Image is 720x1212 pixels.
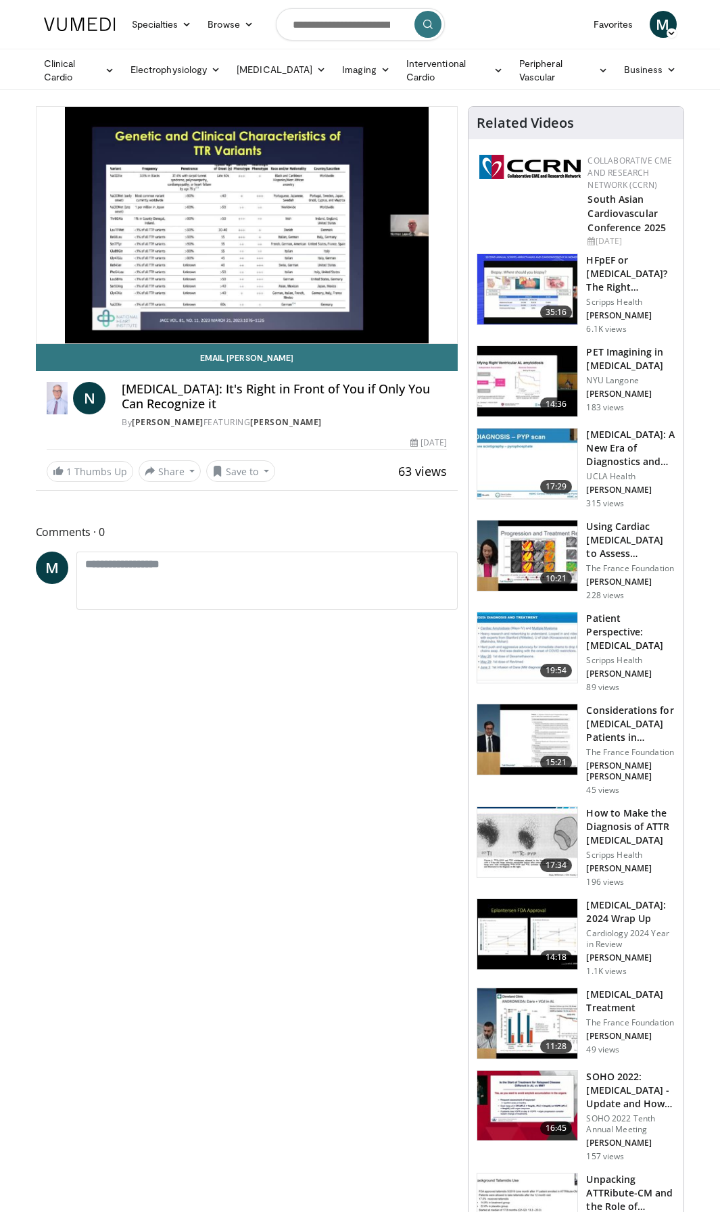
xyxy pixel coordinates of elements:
[586,806,675,847] h3: How to Make the Diagnosis of ATTR [MEDICAL_DATA]
[36,552,68,584] a: M
[586,966,626,977] p: 1.1K views
[586,520,675,560] h3: Using Cardiac [MEDICAL_DATA] to Assess Progression and Treatment Response
[477,346,577,416] img: cac2b0cd-2f26-4174-8237-e40d74628455.150x105_q85_crop-smart_upscale.jpg
[477,429,577,499] img: 3a61ed57-80ed-4134-89e2-85aa32d7d692.150x105_q85_crop-smart_upscale.jpg
[410,437,447,449] div: [DATE]
[586,389,675,399] p: [PERSON_NAME]
[586,485,675,495] p: [PERSON_NAME]
[586,375,675,386] p: NYU Langone
[586,1017,675,1028] p: The France Foundation
[139,460,201,482] button: Share
[398,463,447,479] span: 63 views
[477,520,577,591] img: 565c1543-92ae-41b9-a411-1852bf6529a5.150x105_q85_crop-smart_upscale.jpg
[477,254,577,324] img: dfd7e8cb-3665-484f-96d9-fe431be1631d.150x105_q85_crop-smart_upscale.jpg
[585,11,642,38] a: Favorites
[477,899,577,969] img: 1b83262e-8cdd-4c81-b686-042e84632b82.150x105_q85_crop-smart_upscale.jpg
[398,57,511,84] a: Interventional Cardio
[586,297,675,308] p: Scripps Health
[586,863,675,874] p: [PERSON_NAME]
[477,345,675,417] a: 14:36 PET Imagining in [MEDICAL_DATA] NYU Langone [PERSON_NAME] 183 views
[540,1040,573,1053] span: 11:28
[586,669,675,679] p: [PERSON_NAME]
[586,310,675,321] p: [PERSON_NAME]
[586,1070,675,1111] h3: SOHO 2022: [MEDICAL_DATA] - Update and How To Use Novel Agents
[586,577,675,587] p: [PERSON_NAME]
[132,416,203,428] a: [PERSON_NAME]
[511,57,616,84] a: Peripheral Vascular
[587,193,666,234] a: South Asian Cardiovascular Conference 2025
[586,952,675,963] p: [PERSON_NAME]
[122,382,447,411] h4: [MEDICAL_DATA]: It's Right in Front of You if Only You Can Recognize it
[36,57,122,84] a: Clinical Cardio
[122,416,447,429] div: By FEATURING
[477,612,675,693] a: 19:54 Patient Perspective: [MEDICAL_DATA] Scripps Health [PERSON_NAME] 89 views
[540,572,573,585] span: 10:21
[540,1121,573,1135] span: 16:45
[586,345,675,372] h3: PET Imagining in [MEDICAL_DATA]
[477,806,675,888] a: 17:34 How to Make the Diagnosis of ATTR [MEDICAL_DATA] Scripps Health [PERSON_NAME] 196 views
[477,1070,675,1162] a: 16:45 SOHO 2022: [MEDICAL_DATA] - Update and How To Use Novel Agents SOHO 2022 Tenth Annual Meeti...
[477,898,675,977] a: 14:18 [MEDICAL_DATA]: 2024 Wrap Up Cardiology 2024 Year in Review [PERSON_NAME] 1.1K views
[73,382,105,414] a: N
[586,988,675,1015] h3: [MEDICAL_DATA] Treatment
[540,756,573,769] span: 15:21
[540,480,573,493] span: 17:29
[540,950,573,964] span: 14:18
[479,155,581,179] img: a04ee3ba-8487-4636-b0fb-5e8d268f3737.png.150x105_q85_autocrop_double_scale_upscale_version-0.2.png
[477,988,675,1059] a: 11:28 [MEDICAL_DATA] Treatment The France Foundation [PERSON_NAME] 49 views
[540,664,573,677] span: 19:54
[276,8,445,41] input: Search topics, interventions
[616,56,685,83] a: Business
[586,655,675,666] p: Scripps Health
[540,397,573,411] span: 14:36
[586,760,675,782] p: [PERSON_NAME] [PERSON_NAME]
[477,428,675,509] a: 17:29 [MEDICAL_DATA]: A New Era of Diagnostics and Therapeutics UCLA Health [PERSON_NAME] 315 views
[124,11,200,38] a: Specialties
[477,807,577,877] img: c12b0fdb-e439-4951-8ee6-44c04407b222.150x105_q85_crop-smart_upscale.jpg
[586,612,675,652] h3: Patient Perspective: [MEDICAL_DATA]
[66,465,72,478] span: 1
[586,877,624,888] p: 196 views
[250,416,322,428] a: [PERSON_NAME]
[586,324,626,335] p: 6.1K views
[477,612,577,683] img: 66cea5b4-b247-4899-9dd6-67499fcc05d7.150x105_q85_crop-smart_upscale.jpg
[36,523,458,541] span: Comments 0
[586,563,675,574] p: The France Foundation
[586,1044,619,1055] p: 49 views
[586,471,675,482] p: UCLA Health
[36,344,458,371] a: Email [PERSON_NAME]
[199,11,262,38] a: Browse
[540,306,573,319] span: 35:16
[477,115,574,131] h4: Related Videos
[587,235,673,247] div: [DATE]
[587,155,672,191] a: Collaborative CME and Research Network (CCRN)
[477,704,675,796] a: 15:21 Considerations for [MEDICAL_DATA] Patients in [MEDICAL_DATA] The France Foundation [PERSON_...
[477,704,577,775] img: 6b12a0a1-0bcc-4600-a28c-cc0c82308171.150x105_q85_crop-smart_upscale.jpg
[206,460,275,482] button: Save to
[586,747,675,758] p: The France Foundation
[650,11,677,38] a: M
[586,428,675,468] h3: [MEDICAL_DATA]: A New Era of Diagnostics and Therapeutics
[586,1138,675,1148] p: [PERSON_NAME]
[586,682,619,693] p: 89 views
[586,850,675,860] p: Scripps Health
[586,704,675,744] h3: Considerations for [MEDICAL_DATA] Patients in [MEDICAL_DATA]
[334,56,398,83] a: Imaging
[122,56,229,83] a: Electrophysiology
[44,18,116,31] img: VuMedi Logo
[586,1113,675,1135] p: SOHO 2022 Tenth Annual Meeting
[477,1071,577,1141] img: e66e90e2-96ea-400c-b863-6a503731f831.150x105_q85_crop-smart_upscale.jpg
[37,107,458,343] video-js: Video Player
[47,382,68,414] img: Dr. Norman E. Lepor
[586,928,675,950] p: Cardiology 2024 Year in Review
[47,461,133,482] a: 1 Thumbs Up
[477,253,675,335] a: 35:16 HFpEF or [MEDICAL_DATA]? The Right Therapies for Right Patients Scripps Health [PERSON_NAME...
[477,988,577,1059] img: bc1b0432-163c-4bfa-bfca-e644c630a5a2.150x105_q85_crop-smart_upscale.jpg
[586,1151,624,1162] p: 157 views
[586,402,624,413] p: 183 views
[586,898,675,925] h3: [MEDICAL_DATA]: 2024 Wrap Up
[586,590,624,601] p: 228 views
